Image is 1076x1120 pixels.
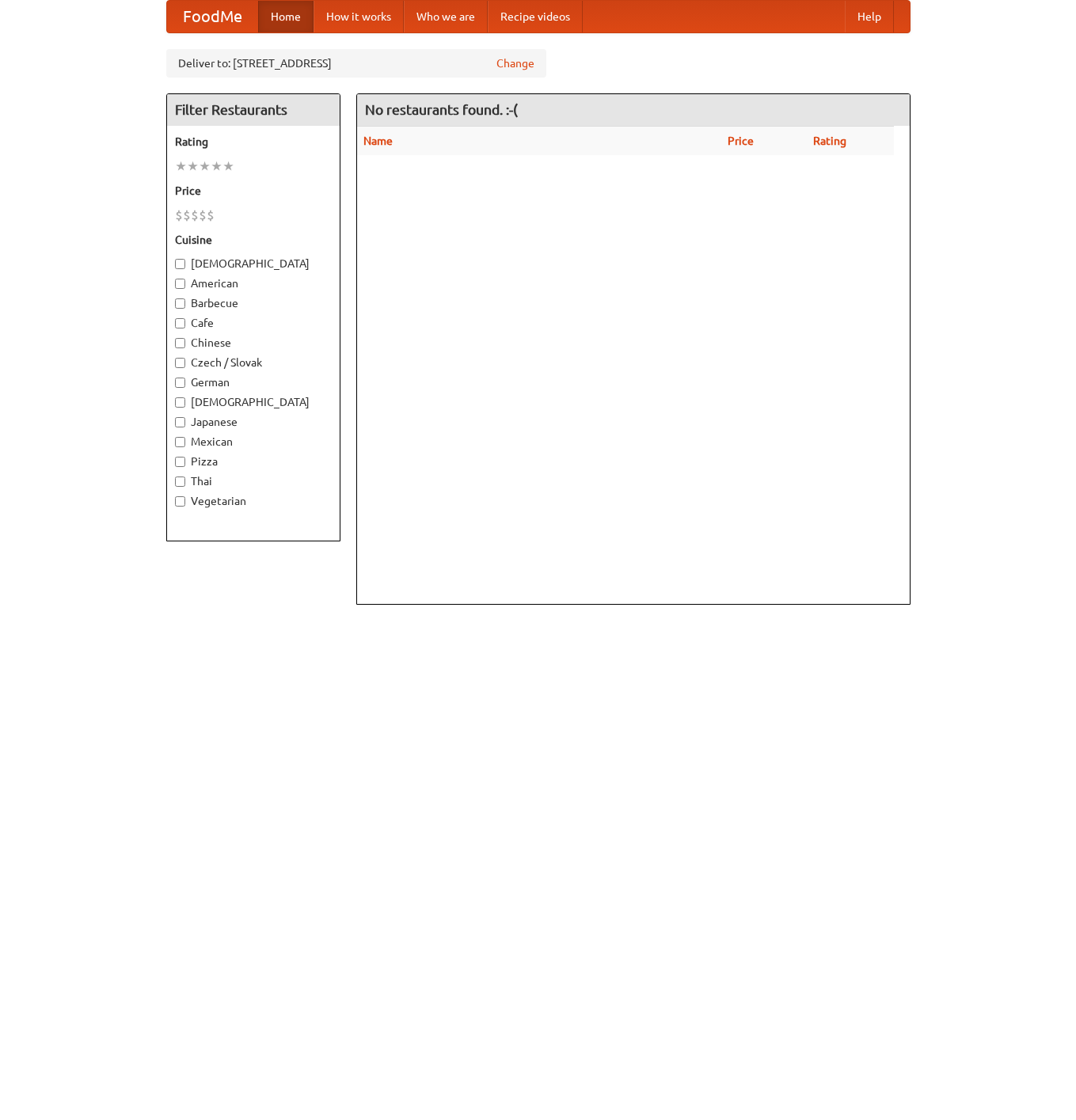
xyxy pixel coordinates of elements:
[183,207,191,224] li: $
[175,259,185,269] input: [DEMOGRAPHIC_DATA]
[175,454,332,469] label: Pizza
[175,374,332,390] label: German
[211,158,222,175] li: ★
[175,358,185,368] input: Czech / Slovak
[175,355,332,370] label: Czech / Slovak
[175,394,332,410] label: [DEMOGRAPHIC_DATA]
[199,207,207,224] li: $
[813,135,846,147] a: Rating
[175,298,185,309] input: Barbecue
[167,94,340,126] h4: Filter Restaurants
[175,437,185,447] input: Mexican
[187,158,199,175] li: ★
[175,315,332,331] label: Cafe
[175,183,332,199] h5: Price
[191,207,199,224] li: $
[175,417,185,427] input: Japanese
[363,135,393,147] a: Name
[175,378,185,388] input: German
[175,295,332,311] label: Barbecue
[496,55,534,71] a: Change
[175,414,332,430] label: Japanese
[175,335,332,351] label: Chinese
[175,318,185,328] input: Cafe
[728,135,754,147] a: Price
[222,158,234,175] li: ★
[175,275,332,291] label: American
[199,158,211,175] li: ★
[175,457,185,467] input: Pizza
[175,158,187,175] li: ★
[175,493,332,509] label: Vegetarian
[175,232,332,248] h5: Cuisine
[166,49,546,78] div: Deliver to: [STREET_ADDRESS]
[175,496,185,507] input: Vegetarian
[175,476,185,487] input: Thai
[167,1,258,32] a: FoodMe
[175,279,185,289] input: American
[314,1,404,32] a: How it works
[365,102,518,117] ng-pluralize: No restaurants found. :-(
[404,1,488,32] a: Who we are
[175,338,185,348] input: Chinese
[175,134,332,150] h5: Rating
[175,207,183,224] li: $
[258,1,314,32] a: Home
[175,397,185,408] input: [DEMOGRAPHIC_DATA]
[488,1,583,32] a: Recipe videos
[175,256,332,271] label: [DEMOGRAPHIC_DATA]
[845,1,894,32] a: Help
[175,473,332,489] label: Thai
[175,434,332,450] label: Mexican
[207,207,215,224] li: $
